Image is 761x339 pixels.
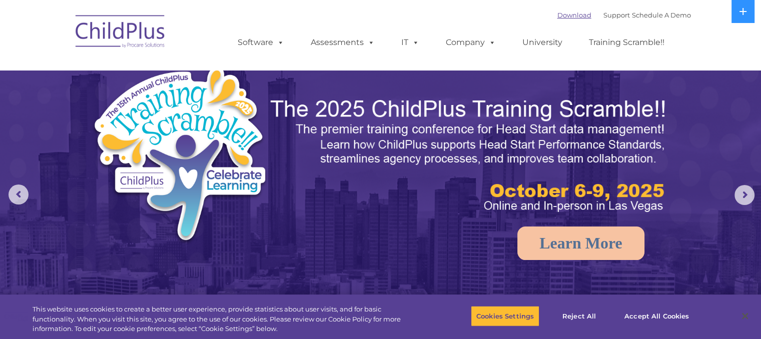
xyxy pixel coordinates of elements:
[579,32,674,52] a: Training Scramble!!
[603,11,630,19] a: Support
[228,32,294,52] a: Software
[391,32,429,52] a: IT
[71,8,171,58] img: ChildPlus by Procare Solutions
[632,11,691,19] a: Schedule A Demo
[436,32,506,52] a: Company
[619,305,694,326] button: Accept All Cookies
[557,11,691,19] font: |
[548,305,610,326] button: Reject All
[301,32,385,52] a: Assessments
[33,304,419,334] div: This website uses cookies to create a better user experience, provide statistics about user visit...
[734,305,756,327] button: Close
[471,305,539,326] button: Cookies Settings
[139,107,182,114] span: Phone number
[139,66,170,73] span: Last name
[512,32,572,52] a: University
[517,226,644,260] a: Learn More
[557,11,591,19] a: Download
